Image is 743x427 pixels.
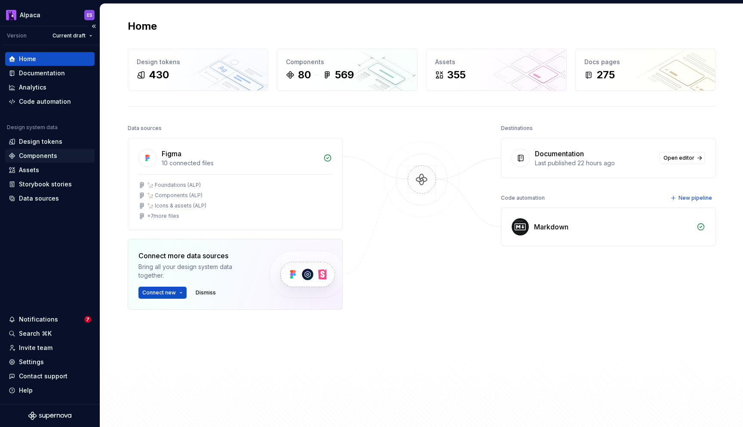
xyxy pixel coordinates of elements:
[6,10,16,20] img: 003f14f4-5683-479b-9942-563e216bc167.png
[7,32,27,39] div: Version
[535,149,584,159] div: Documentation
[663,155,694,161] span: Open editor
[128,19,157,33] h2: Home
[19,83,46,92] div: Analytics
[19,315,58,324] div: Notifications
[147,213,179,220] div: + 7 more files
[660,152,705,164] a: Open editor
[596,68,615,82] div: 275
[137,58,259,66] div: Design tokens
[19,137,62,146] div: Design tokens
[147,192,203,199] div: 🦙 Components (ALP)
[19,329,52,338] div: Search ⌘K
[138,263,255,280] div: Bring all your design system data together.
[584,58,707,66] div: Docs pages
[19,152,57,160] div: Components
[5,80,95,94] a: Analytics
[535,159,654,167] div: Last published 22 hours ago
[426,49,567,91] a: Assets355
[128,122,162,134] div: Data sources
[149,68,169,82] div: 430
[5,384,95,397] button: Help
[5,163,95,177] a: Assets
[668,192,716,204] button: New pipeline
[138,251,255,261] div: Connect more data sources
[19,55,36,63] div: Home
[19,69,65,77] div: Documentation
[2,6,98,24] button: AlpacaES
[87,12,92,19] div: ES
[447,68,466,82] div: 355
[5,327,95,340] button: Search ⌘K
[5,66,95,80] a: Documentation
[49,30,96,42] button: Current draft
[679,195,712,201] span: New pipeline
[19,343,52,352] div: Invite team
[19,194,59,203] div: Data sources
[147,182,201,189] div: 🦙 Foundations (ALP)
[5,355,95,369] a: Settings
[501,122,533,134] div: Destinations
[5,95,95,108] a: Code automation
[534,222,568,232] div: Markdown
[19,386,33,395] div: Help
[196,289,216,296] span: Dismiss
[7,124,58,131] div: Design system data
[5,369,95,383] button: Contact support
[286,58,408,66] div: Components
[575,49,716,91] a: Docs pages275
[5,192,95,205] a: Data sources
[5,313,95,326] button: Notifications7
[128,49,268,91] a: Design tokens430
[5,149,95,163] a: Components
[162,159,318,167] div: 10 connected files
[5,52,95,66] a: Home
[147,202,206,209] div: 🦙 Icons & assets (ALP)
[192,287,220,299] button: Dismiss
[277,49,418,91] a: Components80569
[335,68,354,82] div: 569
[142,289,176,296] span: Connect new
[5,177,95,191] a: Storybook stories
[28,412,71,420] svg: Supernova Logo
[138,287,187,299] button: Connect new
[19,180,72,189] div: Storybook stories
[52,32,86,39] span: Current draft
[5,135,95,149] a: Design tokens
[19,97,71,106] div: Code automation
[162,149,181,159] div: Figma
[5,341,95,355] a: Invite team
[84,316,91,323] span: 7
[435,58,558,66] div: Assets
[19,166,39,174] div: Assets
[19,358,44,366] div: Settings
[88,20,100,32] button: Collapse sidebar
[128,138,343,230] a: Figma10 connected files🦙 Foundations (ALP)🦙 Components (ALP)🦙 Icons & assets (ALP)+7more files
[298,68,311,82] div: 80
[19,372,68,381] div: Contact support
[20,11,40,19] div: Alpaca
[501,192,545,204] div: Code automation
